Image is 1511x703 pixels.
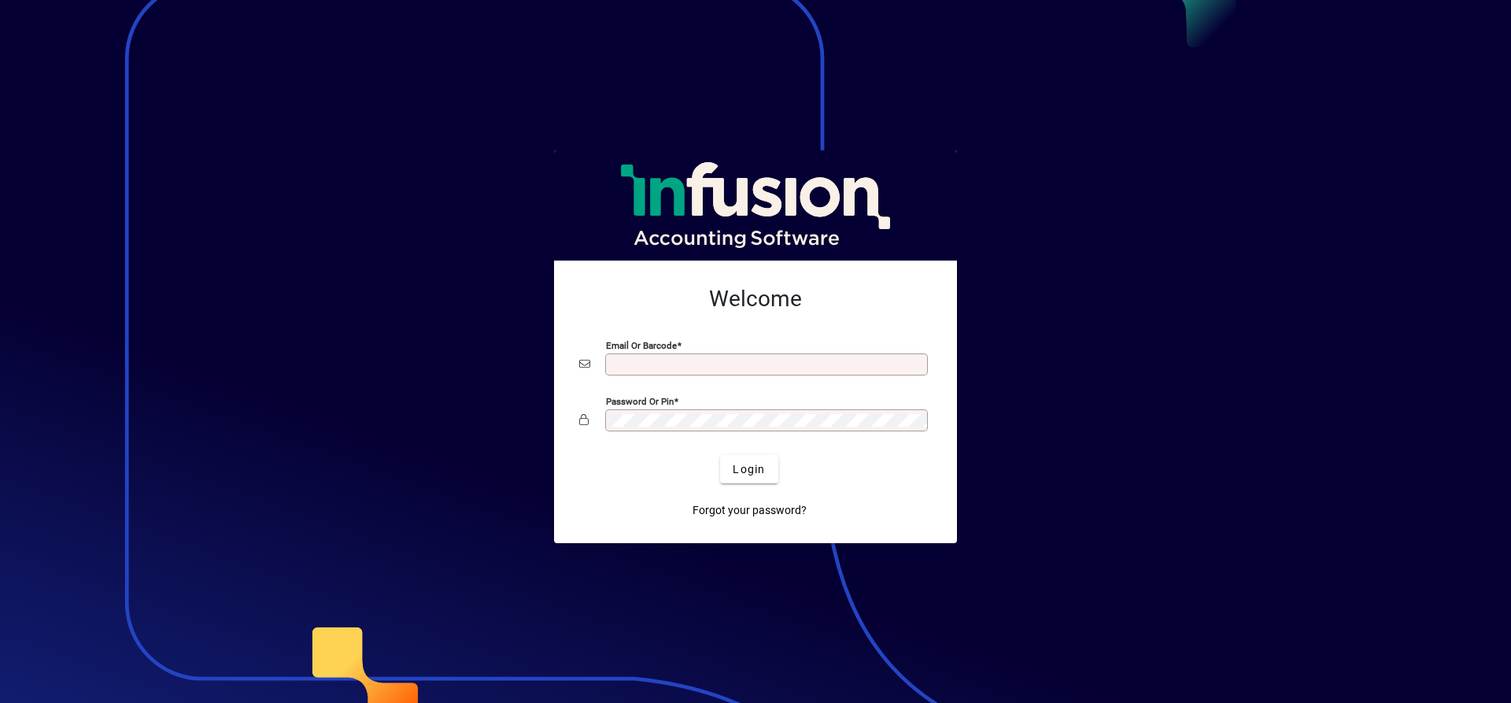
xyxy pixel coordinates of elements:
[720,455,778,483] button: Login
[733,461,765,478] span: Login
[606,396,674,407] mat-label: Password or Pin
[606,340,677,351] mat-label: Email or Barcode
[686,496,813,524] a: Forgot your password?
[579,286,932,313] h2: Welcome
[693,502,807,519] span: Forgot your password?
